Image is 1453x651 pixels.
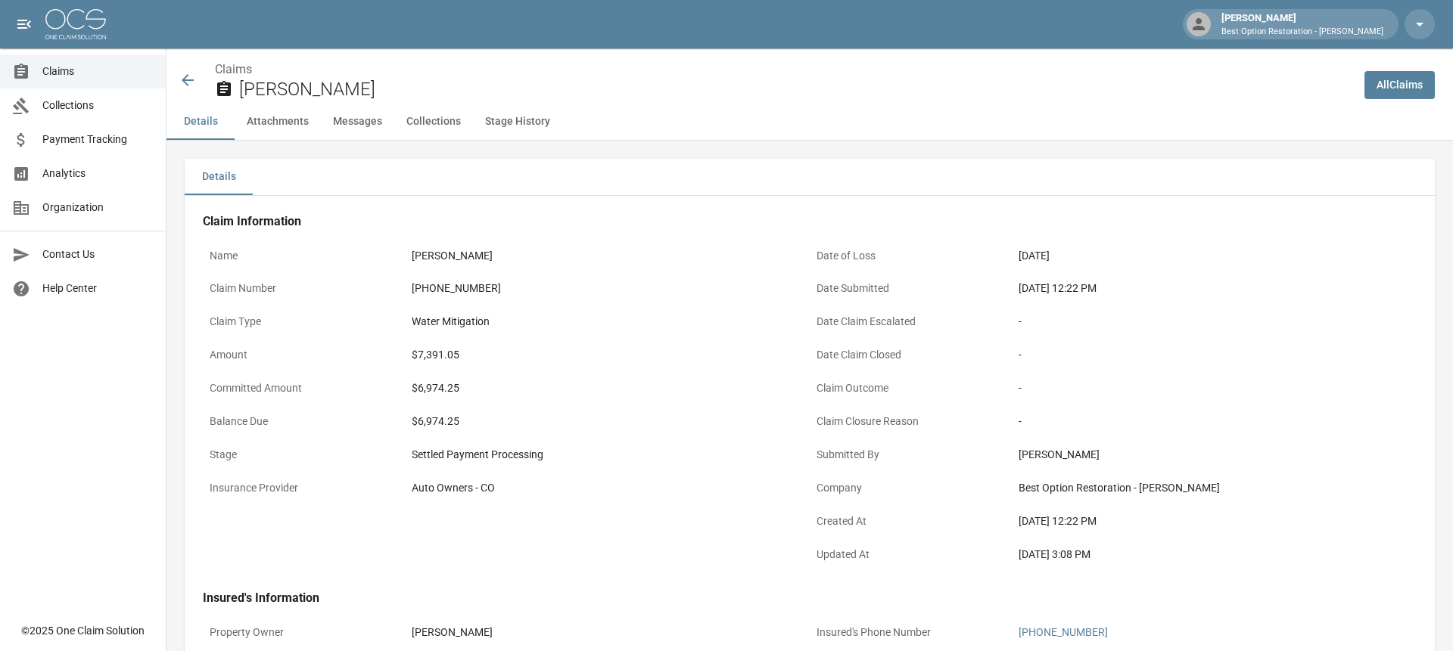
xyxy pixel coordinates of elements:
[412,347,803,363] div: $7,391.05
[235,104,321,140] button: Attachments
[42,246,154,262] span: Contact Us
[1019,414,1410,429] div: -
[215,60,1352,79] nav: breadcrumb
[810,374,1012,403] p: Claim Outcome
[1215,11,1389,38] div: [PERSON_NAME]
[185,159,253,195] button: Details
[473,104,562,140] button: Stage History
[42,132,154,147] span: Payment Tracking
[1364,71,1435,99] a: AllClaims
[810,618,1012,647] p: Insured's Phone Number
[412,625,803,640] div: [PERSON_NAME]
[203,214,1417,229] h4: Claim Information
[239,79,1352,101] h2: [PERSON_NAME]
[1019,447,1410,463] div: [PERSON_NAME]
[412,380,803,396] div: $6,974.25
[321,104,394,140] button: Messages
[412,414,803,429] div: $6,974.25
[166,104,235,140] button: Details
[203,473,405,503] p: Insurance Provider
[412,281,803,296] div: [PHONE_NUMBER]
[412,480,803,496] div: Auto Owners - CO
[810,473,1012,503] p: Company
[1019,513,1410,529] div: [DATE] 12:22 PM
[810,340,1012,370] p: Date Claim Closed
[203,440,405,470] p: Stage
[215,62,252,76] a: Claims
[1019,626,1108,638] a: [PHONE_NUMBER]
[9,9,39,39] button: open drawer
[810,241,1012,271] p: Date of Loss
[1221,26,1383,39] p: Best Option Restoration - [PERSON_NAME]
[810,507,1012,536] p: Created At
[1019,281,1410,296] div: [DATE] 12:22 PM
[1019,248,1410,264] div: [DATE]
[810,307,1012,336] p: Date Claim Escalated
[185,159,1435,195] div: details tabs
[42,166,154,181] span: Analytics
[203,591,1417,606] h4: Insured's Information
[203,241,405,271] p: Name
[1019,314,1410,330] div: -
[394,104,473,140] button: Collections
[42,281,154,296] span: Help Center
[1019,380,1410,396] div: -
[203,374,405,403] p: Committed Amount
[1019,480,1410,496] div: Best Option Restoration - [PERSON_NAME]
[21,623,145,638] div: © 2025 One Claim Solution
[412,248,803,264] div: [PERSON_NAME]
[810,274,1012,303] p: Date Submitted
[1019,547,1410,563] div: [DATE] 3:08 PM
[203,307,405,336] p: Claim Type
[42,200,154,215] span: Organization
[45,9,106,39] img: ocs-logo-white-transparent.png
[166,104,1453,140] div: anchor tabs
[203,340,405,370] p: Amount
[42,64,154,79] span: Claims
[203,274,405,303] p: Claim Number
[203,407,405,436] p: Balance Due
[412,314,803,330] div: Water Mitigation
[42,98,154,113] span: Collections
[203,618,405,647] p: Property Owner
[810,407,1012,436] p: Claim Closure Reason
[1019,347,1410,363] div: -
[810,540,1012,569] p: Updated At
[412,447,803,463] div: Settled Payment Processing
[810,440,1012,470] p: Submitted By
